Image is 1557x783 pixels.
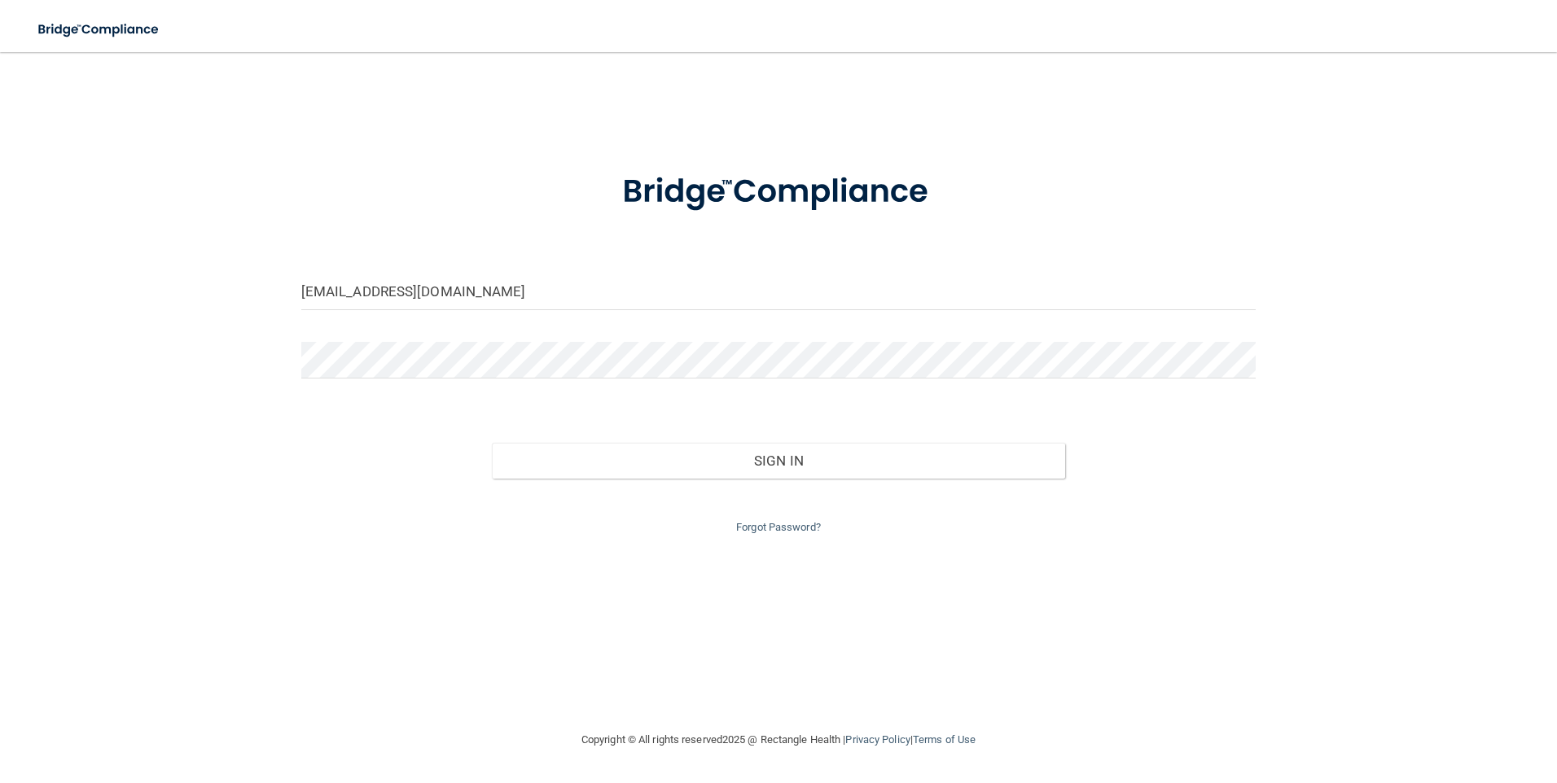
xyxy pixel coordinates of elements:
img: bridge_compliance_login_screen.278c3ca4.svg [589,150,968,234]
a: Terms of Use [913,733,976,746]
img: bridge_compliance_login_screen.278c3ca4.svg [24,13,174,46]
a: Privacy Policy [845,733,910,746]
button: Sign In [492,443,1065,479]
a: Forgot Password? [736,521,821,533]
div: Copyright © All rights reserved 2025 @ Rectangle Health | | [481,714,1076,766]
input: Email [301,273,1257,310]
iframe: Drift Widget Chat Controller [1275,667,1537,733]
